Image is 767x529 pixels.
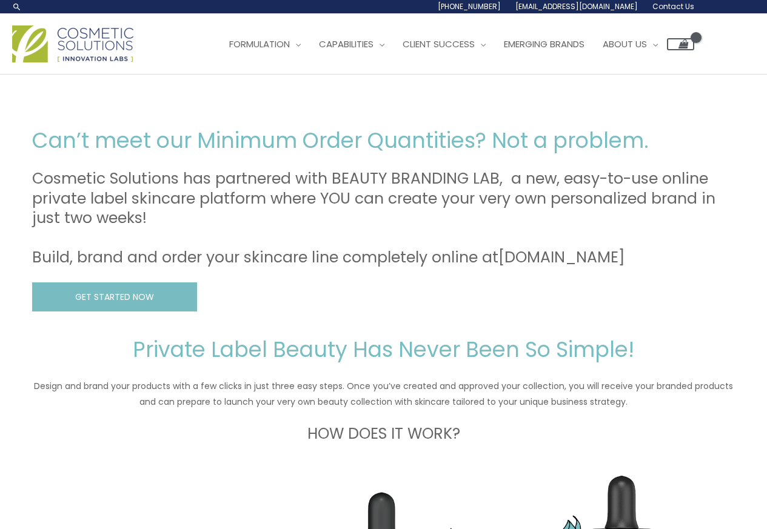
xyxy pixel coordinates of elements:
span: Formulation [229,38,290,50]
span: [EMAIL_ADDRESS][DOMAIN_NAME] [515,1,638,12]
a: Client Success [394,26,495,62]
img: Cosmetic Solutions Logo [12,25,133,62]
h3: Cosmetic Solutions has partnered with BEAUTY BRANDING LAB, a new, easy-to-use online private labe... [32,169,735,268]
a: GET STARTED NOW [32,282,197,312]
h2: Private Label Beauty Has Never Been So Simple! [32,336,735,364]
a: Formulation [220,26,310,62]
span: Contact Us [652,1,694,12]
span: Emerging Brands [504,38,584,50]
a: Capabilities [310,26,394,62]
span: About Us [603,38,647,50]
span: [PHONE_NUMBER] [438,1,501,12]
a: View Shopping Cart, empty [667,38,694,50]
h2: Can’t meet our Minimum Order Quantities? Not a problem. [32,127,735,155]
a: Emerging Brands [495,26,594,62]
span: Client Success [403,38,475,50]
h3: HOW DOES IT WORK? [32,424,735,444]
a: Search icon link [12,2,22,12]
p: Design and brand your products with a few clicks in just three easy steps. Once you’ve created an... [32,378,735,410]
a: [DOMAIN_NAME] [498,247,625,268]
a: About Us [594,26,667,62]
span: Capabilities [319,38,373,50]
nav: Site Navigation [211,26,694,62]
